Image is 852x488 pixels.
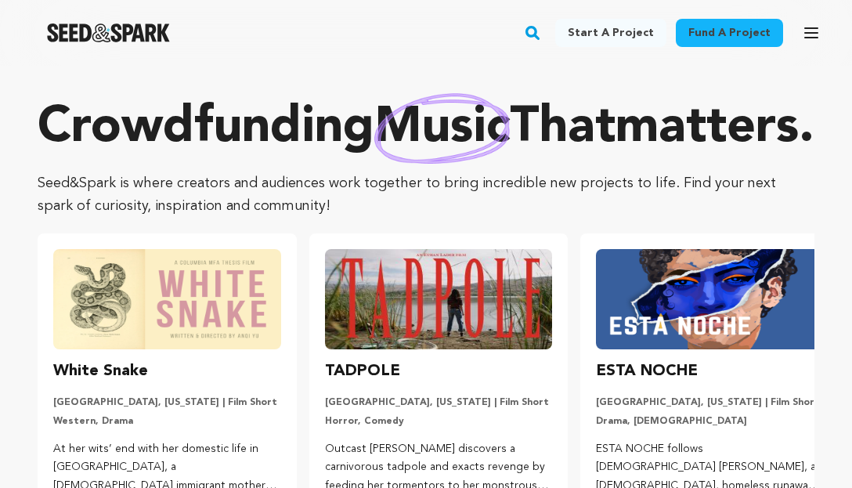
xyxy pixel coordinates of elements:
[47,23,170,42] a: Seed&Spark Homepage
[53,396,281,409] p: [GEOGRAPHIC_DATA], [US_STATE] | Film Short
[325,396,553,409] p: [GEOGRAPHIC_DATA], [US_STATE] | Film Short
[596,249,824,349] img: ESTA NOCHE image
[596,396,824,409] p: [GEOGRAPHIC_DATA], [US_STATE] | Film Short
[38,97,814,160] p: Crowdfunding that .
[374,93,510,163] img: hand sketched image
[325,249,553,349] img: TADPOLE image
[676,19,783,47] a: Fund a project
[616,103,799,154] span: matters
[47,23,170,42] img: Seed&Spark Logo Dark Mode
[38,172,814,218] p: Seed&Spark is where creators and audiences work together to bring incredible new projects to life...
[325,415,553,428] p: Horror, Comedy
[596,359,698,384] h3: ESTA NOCHE
[53,415,281,428] p: Western, Drama
[325,359,400,384] h3: TADPOLE
[555,19,666,47] a: Start a project
[53,249,281,349] img: White Snake image
[596,415,824,428] p: Drama, [DEMOGRAPHIC_DATA]
[53,359,148,384] h3: White Snake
